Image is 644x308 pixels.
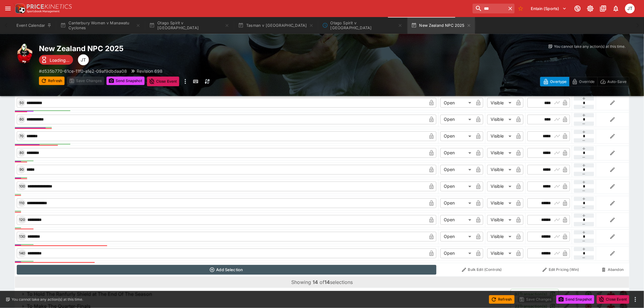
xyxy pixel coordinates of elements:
[487,165,514,175] div: Visible
[598,265,627,275] button: Abandon
[487,131,514,141] div: Visible
[487,215,514,225] div: Visible
[13,17,55,34] button: Event Calendar
[527,4,570,13] button: Select Tenant
[487,148,514,158] div: Visible
[2,3,13,14] button: open drawer
[15,288,511,300] button: To Hold The Ranfurly Shield at The End Of The Season
[440,215,474,225] div: Open
[625,4,635,13] div: Joshua Thomson
[13,2,26,15] img: PriceKinetics Logo
[632,296,639,303] button: more
[440,131,474,141] div: Open
[556,295,594,304] button: Send Snapshot
[15,44,34,63] img: rugby_union.png
[605,288,617,300] a: 126c7920-6f2a-48d4-ada2-9bd66330ff9d
[107,77,145,85] button: Send Snapshot
[585,291,592,298] svg: Open
[234,17,317,34] button: Tasman v [GEOGRAPHIC_DATA]
[12,297,83,302] p: You cannot take any action(s) at this time.
[440,148,474,158] div: Open
[39,44,334,53] h2: Copy To Clipboard
[182,77,189,86] button: more
[440,198,474,208] div: Open
[147,77,180,86] button: Close Event
[27,10,60,13] img: Sportsbook Management
[18,168,25,172] span: 90
[18,151,25,155] span: 80
[597,295,629,304] button: Close Event
[554,44,626,49] p: You cannot take any action(s) at this time.
[50,57,69,63] p: Loading...
[440,182,474,191] div: Open
[511,289,559,299] button: 92Transaction(s)
[623,2,637,15] button: Joshua Thomson
[473,4,506,13] input: search
[572,3,583,14] button: Connected to PK
[489,295,515,304] button: Refresh
[78,54,89,65] div: Joshua Thomson
[18,201,26,205] span: 110
[597,77,629,86] button: Auto-Save
[440,115,474,124] div: Open
[27,4,72,9] img: PriceKinetics
[408,17,475,34] button: New Zealand NPC 2025
[39,77,65,85] button: Refresh
[18,117,25,122] span: 60
[572,289,583,300] button: SGM Disabled
[527,265,594,275] button: Edit Pricing (Win)
[540,77,569,86] button: Overtype
[319,17,406,34] button: Otago Spirit v North Harbour Hibiscus
[18,101,25,105] span: 50
[291,279,353,286] p: Showing of selections
[611,3,621,14] button: Notifications
[487,249,514,258] div: Visible
[313,279,318,285] b: 14
[620,291,627,298] div: pricekinetics
[583,289,594,300] button: Open
[561,289,572,300] button: Edit Detail
[57,17,144,34] button: Canterbury Women v Manawatu Cyclones
[440,265,523,275] button: Bulk Edit (Controls)
[18,235,26,239] span: 130
[440,165,474,175] div: Open
[607,290,615,299] div: 126c7920-6f2a-48d4-ada2-9bd66330ff9d
[39,68,127,74] p: Copy To Clipboard
[18,218,26,222] span: 120
[145,17,233,34] button: Otago Spirit v [GEOGRAPHIC_DATA]
[487,232,514,242] div: Visible
[607,290,615,299] img: logo-cerberus--red.svg
[579,79,595,85] p: Override
[18,251,26,256] span: 140
[440,98,474,108] div: Open
[540,77,629,86] div: Start From
[440,232,474,242] div: Open
[440,249,474,258] div: Open
[594,289,605,300] button: Straight
[487,198,514,208] div: Visible
[17,265,437,275] button: Add Selection
[324,279,330,285] b: 14
[137,68,163,74] p: Revision 698
[18,184,26,189] span: 100
[487,98,514,108] div: Visible
[585,3,596,14] button: Toggle light/dark mode
[598,3,609,14] button: Documentation
[487,115,514,124] div: Visible
[607,79,627,85] p: Auto-Save
[569,77,597,86] button: Override
[487,182,514,191] div: Visible
[550,79,567,85] p: Overtype
[516,4,526,13] button: No Bookmarks
[19,134,25,138] span: 70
